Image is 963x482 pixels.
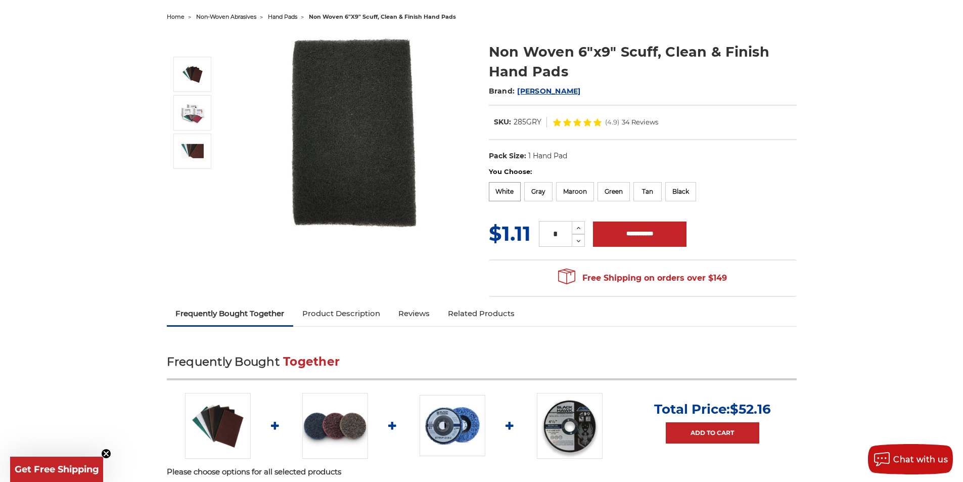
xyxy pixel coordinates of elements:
button: Chat with us [868,444,953,474]
a: [PERSON_NAME] [517,86,580,96]
p: Please choose options for all selected products [167,466,797,478]
span: Free Shipping on orders over $149 [558,268,727,288]
dd: 285GRY [514,117,541,127]
a: hand pads [268,13,297,20]
span: $52.16 [730,401,771,417]
img: Non Woven 6"x9" Scuff, Clean & Finish Hand Pads [185,393,251,459]
a: Product Description [293,302,389,325]
label: You Choose: [489,167,797,177]
span: Chat with us [893,455,948,464]
a: Add to Cart [666,422,759,444]
img: Non Woven 6"x9" Scuff, Clean & Finish Hand Pads [180,101,205,125]
span: $1.11 [489,221,531,246]
a: Reviews [389,302,439,325]
span: Together [283,355,340,369]
span: Frequently Bought [167,355,280,369]
img: Non Woven 6"x9" Scuff, Clean & Finish Hand Pads [180,142,205,161]
h1: Non Woven 6"x9" Scuff, Clean & Finish Hand Pads [489,42,797,81]
img: Non Woven 6"x9" Scuff, Clean & Finish Hand Pads [180,62,205,87]
dt: SKU: [494,117,511,127]
div: Get Free ShippingClose teaser [10,457,103,482]
dd: 1 Hand Pad [528,151,567,161]
span: Get Free Shipping [15,464,99,475]
button: Close teaser [101,449,111,459]
a: home [167,13,185,20]
dt: Pack Size: [489,151,526,161]
p: Total Price: [654,401,771,417]
a: Related Products [439,302,524,325]
span: (4.9) [605,119,619,125]
span: 34 Reviews [622,119,658,125]
img: Non Woven 6"x9" Scuff, Clean & Finish Hand Pads [253,31,455,234]
span: Brand: [489,86,515,96]
a: non-woven abrasives [196,13,256,20]
span: non woven 6"x9" scuff, clean & finish hand pads [309,13,456,20]
a: Frequently Bought Together [167,302,294,325]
